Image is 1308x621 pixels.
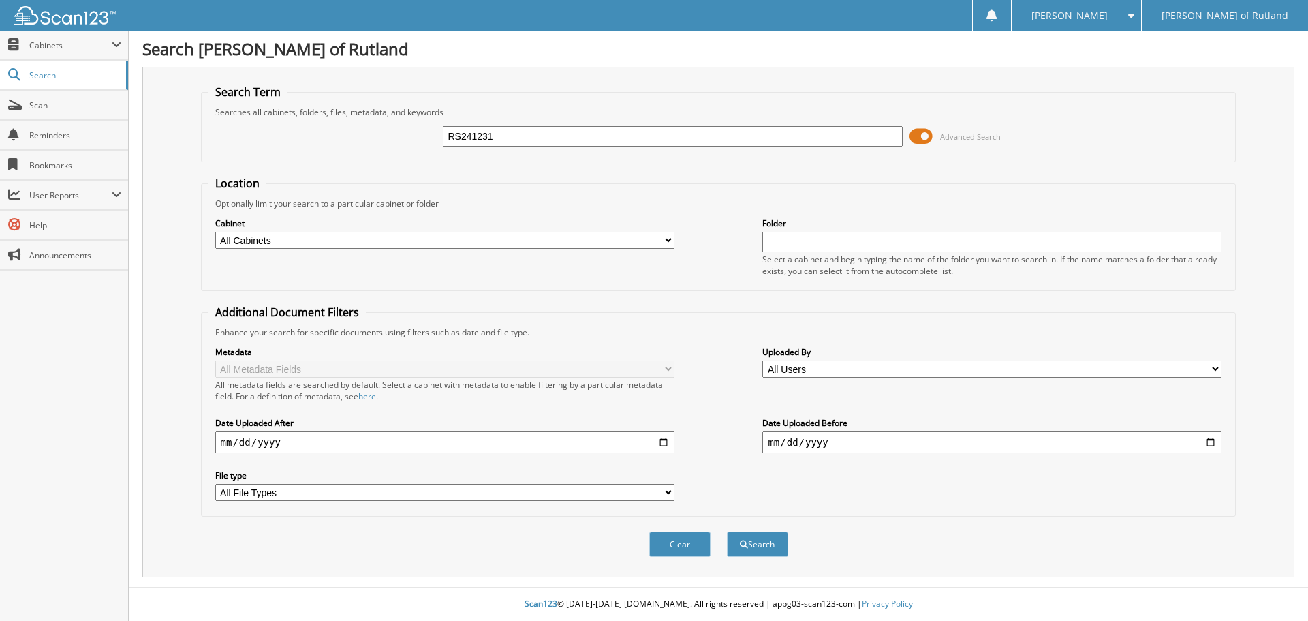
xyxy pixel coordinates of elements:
legend: Additional Document Filters [208,305,366,320]
span: Announcements [29,249,121,261]
span: Search [29,70,119,81]
div: Searches all cabinets, folders, files, metadata, and keywords [208,106,1229,118]
span: [PERSON_NAME] of Rutland [1162,12,1288,20]
label: Uploaded By [762,346,1221,358]
legend: Search Term [208,85,287,100]
span: [PERSON_NAME] [1031,12,1108,20]
span: Cabinets [29,40,112,51]
legend: Location [208,176,266,191]
img: scan123-logo-white.svg [14,6,116,25]
button: Clear [649,532,711,557]
a: Privacy Policy [862,598,913,609]
div: Optionally limit your search to a particular cabinet or folder [208,198,1229,209]
label: Date Uploaded Before [762,417,1221,429]
a: here [358,391,376,402]
span: Reminders [29,130,121,141]
span: Advanced Search [940,132,1001,142]
h1: Search [PERSON_NAME] of Rutland [142,37,1294,60]
iframe: Chat Widget [1240,556,1308,621]
input: start [215,431,674,453]
span: User Reports [29,190,112,201]
span: Bookmarks [29,160,121,171]
div: © [DATE]-[DATE] [DOMAIN_NAME]. All rights reserved | appg03-scan123-com | [129,588,1308,621]
label: Date Uploaded After [215,417,674,429]
input: end [762,431,1221,453]
label: Metadata [215,346,674,358]
label: Cabinet [215,217,674,229]
div: Enhance your search for specific documents using filters such as date and file type. [208,327,1229,338]
div: Select a cabinet and begin typing the name of the folder you want to search in. If the name match... [762,254,1221,277]
span: Scan123 [525,598,557,609]
button: Search [727,532,788,557]
label: File type [215,470,674,481]
div: All metadata fields are searched by default. Select a cabinet with metadata to enable filtering b... [215,379,674,402]
label: Folder [762,217,1221,229]
span: Help [29,219,121,231]
span: Scan [29,100,121,111]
